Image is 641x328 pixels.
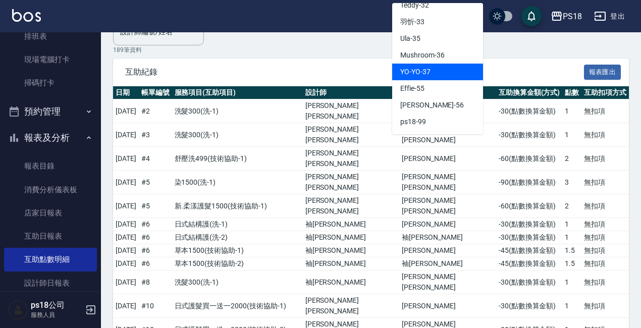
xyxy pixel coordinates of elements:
[113,244,139,257] td: [DATE]
[172,244,303,257] td: 草本1500 ( 技術協助-1 )
[113,294,139,318] td: [DATE]
[139,147,172,171] td: # 4
[400,117,426,127] span: ps18 -99
[139,294,172,318] td: # 10
[31,310,82,319] p: 服務人員
[399,194,496,218] td: [PERSON_NAME][PERSON_NAME]
[562,147,581,171] td: 2
[496,171,563,194] td: -90 ( 點數換算金額 )
[113,218,139,231] td: [DATE]
[562,171,581,194] td: 3
[172,123,303,147] td: 洗髮300 ( 洗-1 )
[113,45,629,54] p: 189 筆資料
[4,98,97,125] button: 預約管理
[496,231,563,244] td: -30 ( 點數換算金額 )
[172,270,303,294] td: 洗髮300 ( 洗-1 )
[584,67,621,76] a: 報表匯出
[172,86,303,99] th: 服務項目(互助項目)
[303,86,400,99] th: 設計師
[496,270,563,294] td: -30 ( 點數換算金額 )
[4,48,97,71] a: 現場電腦打卡
[31,300,82,310] h5: ps18公司
[303,294,400,318] td: [PERSON_NAME][PERSON_NAME]
[496,294,563,318] td: -30 ( 點數換算金額 )
[303,194,400,218] td: [PERSON_NAME][PERSON_NAME]
[581,123,629,147] td: 無扣項
[521,6,542,26] button: save
[581,270,629,294] td: 無扣項
[113,194,139,218] td: [DATE]
[139,123,172,147] td: # 3
[113,86,139,99] th: 日期
[399,123,496,147] td: [PERSON_NAME][PERSON_NAME]
[400,50,444,61] span: Mushroom -36
[172,194,303,218] td: 新.柔漾護髮1500 ( 技術協助-1 )
[113,270,139,294] td: [DATE]
[303,257,400,270] td: 袖[PERSON_NAME]
[125,67,584,77] span: 互助紀錄
[399,147,496,171] td: [PERSON_NAME]
[496,99,563,123] td: -30 ( 點數換算金額 )
[496,218,563,231] td: -30 ( 點數換算金額 )
[581,218,629,231] td: 無扣項
[399,294,496,318] td: [PERSON_NAME]
[303,270,400,294] td: 袖[PERSON_NAME]
[547,6,586,27] button: PS18
[139,86,172,99] th: 帳單編號
[581,171,629,194] td: 無扣項
[139,171,172,194] td: # 5
[562,270,581,294] td: 1
[139,270,172,294] td: # 8
[139,231,172,244] td: # 6
[590,7,629,26] button: 登出
[562,194,581,218] td: 2
[563,10,582,23] div: PS18
[581,194,629,218] td: 無扣項
[400,67,431,77] span: YO-YO -37
[4,71,97,94] a: 掃碼打卡
[113,147,139,171] td: [DATE]
[562,99,581,123] td: 1
[303,147,400,171] td: [PERSON_NAME][PERSON_NAME]
[113,257,139,270] td: [DATE]
[4,125,97,151] button: 報表及分析
[139,218,172,231] td: # 6
[4,154,97,178] a: 報表目錄
[581,147,629,171] td: 無扣項
[172,218,303,231] td: 日式結構護 ( 洗-1 )
[139,99,172,123] td: # 2
[172,99,303,123] td: 洗髮300 ( 洗-1 )
[303,123,400,147] td: [PERSON_NAME][PERSON_NAME]
[399,270,496,294] td: [PERSON_NAME][PERSON_NAME]
[303,218,400,231] td: 袖[PERSON_NAME]
[172,171,303,194] td: 染1500 ( 洗-1 )
[562,231,581,244] td: 1
[8,300,28,320] img: Person
[4,178,97,201] a: 消費分析儀表板
[496,244,563,257] td: -45 ( 點數換算金額 )
[399,257,496,270] td: 袖[PERSON_NAME]
[400,83,424,94] span: Effie -55
[399,244,496,257] td: [PERSON_NAME]
[581,99,629,123] td: 無扣項
[581,86,629,99] th: 互助扣項方式
[581,257,629,270] td: 無扣項
[4,248,97,271] a: 互助點數明細
[4,201,97,225] a: 店家日報表
[4,225,97,248] a: 互助日報表
[581,244,629,257] td: 無扣項
[496,194,563,218] td: -60 ( 點數換算金額 )
[139,244,172,257] td: # 6
[562,244,581,257] td: 1.5
[303,231,400,244] td: 袖[PERSON_NAME]
[113,99,139,123] td: [DATE]
[303,99,400,123] td: [PERSON_NAME][PERSON_NAME]
[562,257,581,270] td: 1.5
[139,194,172,218] td: # 5
[113,123,139,147] td: [DATE]
[562,218,581,231] td: 1
[562,86,581,99] th: 點數
[303,171,400,194] td: [PERSON_NAME][PERSON_NAME]
[172,147,303,171] td: 舒壓洗499 ( 技術協助-1 )
[581,294,629,318] td: 無扣項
